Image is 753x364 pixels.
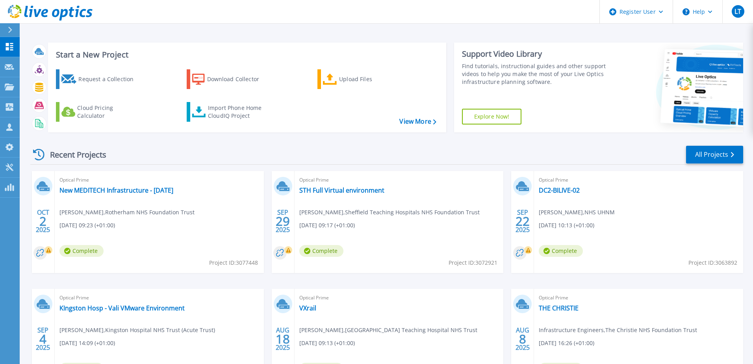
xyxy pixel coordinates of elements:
[299,186,384,194] a: STH Full Virtual environment
[539,176,738,184] span: Optical Prime
[462,62,609,86] div: Find tutorials, instructional guides and other support videos to help you make the most of your L...
[339,71,402,87] div: Upload Files
[516,218,530,225] span: 22
[208,104,269,120] div: Import Phone Home CloudIQ Project
[276,336,290,342] span: 18
[734,8,741,15] span: LT
[539,245,583,257] span: Complete
[187,69,274,89] a: Download Collector
[299,208,480,217] span: [PERSON_NAME] , Sheffield Teaching Hospitals NHS Foundation Trust
[30,145,117,164] div: Recent Projects
[56,69,144,89] a: Request a Collection
[515,325,530,353] div: AUG 2025
[59,293,259,302] span: Optical Prime
[77,104,140,120] div: Cloud Pricing Calculator
[59,176,259,184] span: Optical Prime
[462,109,522,124] a: Explore Now!
[275,207,290,236] div: SEP 2025
[59,304,185,312] a: KIngston Hosp - Vali VMware Environment
[539,208,615,217] span: [PERSON_NAME] , NHS UHNM
[39,218,46,225] span: 2
[539,326,697,334] span: Infrastructure Engineers , The Christie NHS Foundation Trust
[299,176,499,184] span: Optical Prime
[299,293,499,302] span: Optical Prime
[299,304,316,312] a: VXrail
[56,50,436,59] h3: Start a New Project
[59,186,173,194] a: New MEDITECH Infrastructure - [DATE]
[462,49,609,59] div: Support Video Library
[299,245,343,257] span: Complete
[515,207,530,236] div: SEP 2025
[399,118,436,125] a: View More
[539,186,580,194] a: DC2-BILIVE-02
[276,218,290,225] span: 29
[317,69,405,89] a: Upload Files
[59,221,115,230] span: [DATE] 09:23 (+01:00)
[539,221,594,230] span: [DATE] 10:13 (+01:00)
[78,71,141,87] div: Request a Collection
[275,325,290,353] div: AUG 2025
[299,221,355,230] span: [DATE] 09:17 (+01:00)
[35,207,50,236] div: OCT 2025
[207,71,270,87] div: Download Collector
[299,339,355,347] span: [DATE] 09:13 (+01:00)
[35,325,50,353] div: SEP 2025
[209,258,258,267] span: Project ID: 3077448
[59,339,115,347] span: [DATE] 14:09 (+01:00)
[56,102,144,122] a: Cloud Pricing Calculator
[539,293,738,302] span: Optical Prime
[299,326,477,334] span: [PERSON_NAME] , [GEOGRAPHIC_DATA] Teaching Hospital NHS Trust
[686,146,743,163] a: All Projects
[519,336,526,342] span: 8
[539,304,579,312] a: THE CHRISTIE
[539,339,594,347] span: [DATE] 16:26 (+01:00)
[449,258,497,267] span: Project ID: 3072921
[59,208,195,217] span: [PERSON_NAME] , Rotherham NHS Foundation Trust
[688,258,737,267] span: Project ID: 3063892
[39,336,46,342] span: 4
[59,245,104,257] span: Complete
[59,326,215,334] span: [PERSON_NAME] , Kingston Hospital NHS Trust (Acute Trust)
